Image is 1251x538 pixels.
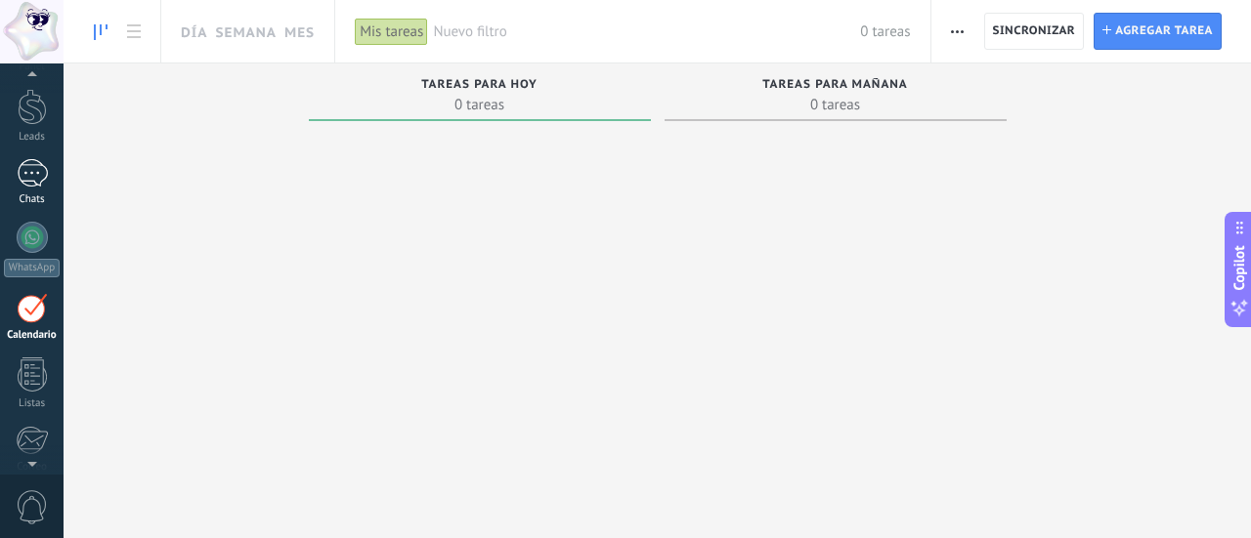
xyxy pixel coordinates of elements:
[674,78,997,95] div: Tareas para mañana
[943,13,971,50] button: Más
[984,13,1085,50] button: Sincronizar
[4,193,61,206] div: Chats
[355,18,428,46] div: Mis tareas
[4,131,61,144] div: Leads
[674,95,997,114] span: 0 tareas
[421,78,538,92] span: Tareas para hoy
[433,22,860,41] span: Nuevo filtro
[117,13,151,51] a: To-do list
[860,22,910,41] span: 0 tareas
[1094,13,1222,50] button: Agregar tarea
[4,329,61,342] div: Calendario
[993,25,1076,37] span: Sincronizar
[4,259,60,277] div: WhatsApp
[1115,14,1213,49] span: Agregar tarea
[1229,245,1249,290] span: Copilot
[84,13,117,51] a: To-do line
[319,95,641,114] span: 0 tareas
[4,397,61,410] div: Listas
[762,78,908,92] span: Tareas para mañana
[319,78,641,95] div: Tareas para hoy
